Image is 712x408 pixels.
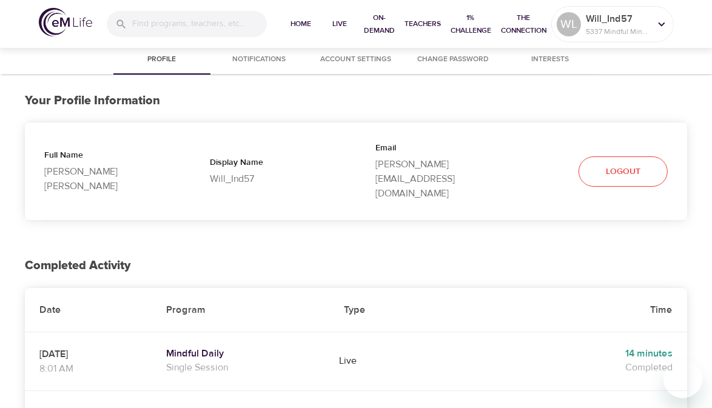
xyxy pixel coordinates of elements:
[132,11,267,37] input: Find programs, teachers, etc...
[586,12,650,26] p: Will_Ind57
[451,12,491,37] span: 1% Challenge
[218,53,300,66] span: Notifications
[405,18,441,30] span: Teachers
[25,259,687,273] h2: Completed Activity
[210,172,337,186] p: Will_Ind57
[429,288,687,332] th: Time
[375,142,502,157] p: Email
[606,164,640,179] span: Logout
[412,53,494,66] span: Change Password
[579,156,668,187] button: Logout
[663,360,702,398] iframe: Button to launch messaging window
[586,26,650,37] p: 5337 Mindful Minutes
[25,94,687,108] h3: Your Profile Information
[286,18,315,30] span: Home
[166,360,315,375] p: Single Session
[443,360,673,375] p: Completed
[210,156,337,172] p: Display Name
[39,361,137,376] p: 8:01 AM
[329,332,429,390] td: Live
[557,12,581,36] div: WL
[166,347,315,360] a: Mindful Daily
[39,8,92,36] img: logo
[152,288,329,332] th: Program
[39,347,137,361] p: [DATE]
[329,288,429,332] th: Type
[325,18,354,30] span: Live
[44,149,171,164] p: Full Name
[375,157,502,201] p: [PERSON_NAME][EMAIL_ADDRESS][DOMAIN_NAME]
[25,288,152,332] th: Date
[364,12,395,37] span: On-Demand
[44,164,171,193] p: [PERSON_NAME] [PERSON_NAME]
[501,12,546,37] span: The Connection
[509,53,591,66] span: Interests
[443,347,673,360] h5: 14 minutes
[121,53,203,66] span: Profile
[315,53,397,66] span: Account Settings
